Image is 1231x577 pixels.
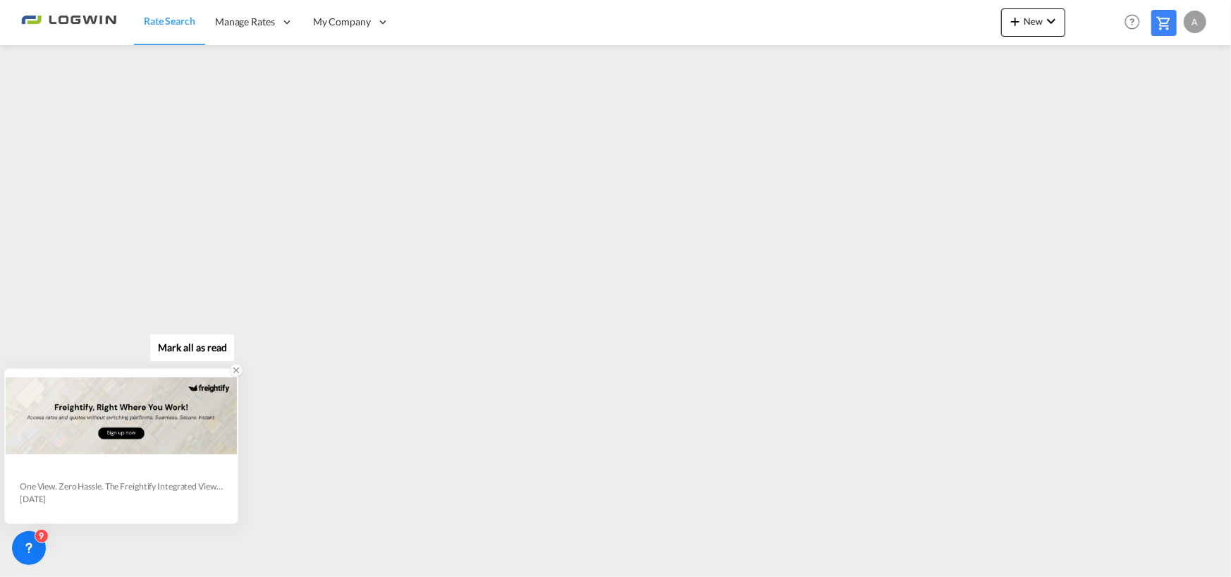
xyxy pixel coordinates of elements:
img: 2761ae10d95411efa20a1f5e0282d2d7.png [21,6,116,38]
md-icon: icon-plus 400-fg [1007,13,1024,30]
div: Help [1120,10,1151,35]
md-icon: icon-chevron-down [1043,13,1060,30]
span: My Company [313,15,371,29]
span: Help [1120,10,1144,34]
div: A [1184,11,1206,33]
span: Manage Rates [215,15,275,29]
span: Rate Search [144,15,195,27]
span: New [1007,16,1060,27]
button: icon-plus 400-fgNewicon-chevron-down [1001,8,1065,37]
